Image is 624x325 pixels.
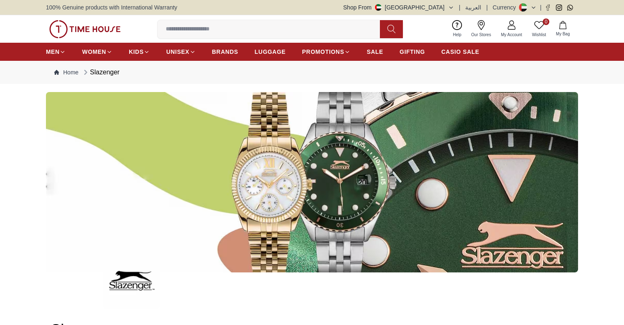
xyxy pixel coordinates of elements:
a: MEN [46,44,66,59]
img: ... [103,252,160,309]
a: CASIO SALE [441,44,480,59]
a: SALE [367,44,383,59]
div: Slazenger [82,67,119,77]
span: SALE [367,48,383,56]
a: 0Wishlist [527,18,551,39]
span: 100% Genuine products with International Warranty [46,3,177,12]
span: | [486,3,488,12]
span: Our Stores [468,32,494,38]
span: Help [450,32,465,38]
span: WOMEN [82,48,106,56]
a: BRANDS [212,44,238,59]
a: Whatsapp [567,5,573,11]
span: UNISEX [166,48,189,56]
span: KIDS [129,48,144,56]
span: GIFTING [400,48,425,56]
button: My Bag [551,19,575,39]
a: Help [448,18,466,39]
span: Wishlist [529,32,549,38]
a: Facebook [545,5,551,11]
img: United Arab Emirates [375,4,382,11]
span: BRANDS [212,48,238,56]
div: Currency [493,3,519,12]
a: KIDS [129,44,150,59]
a: UNISEX [166,44,195,59]
img: ... [49,20,121,38]
a: Our Stores [466,18,496,39]
button: Shop From[GEOGRAPHIC_DATA] [343,3,454,12]
a: Home [54,68,78,76]
span: LUGGAGE [255,48,286,56]
span: | [540,3,542,12]
a: WOMEN [82,44,112,59]
span: MEN [46,48,59,56]
span: My Bag [553,31,573,37]
span: My Account [498,32,526,38]
a: PROMOTIONS [302,44,350,59]
span: | [459,3,461,12]
span: 0 [543,18,549,25]
a: LUGGAGE [255,44,286,59]
a: GIFTING [400,44,425,59]
a: Instagram [556,5,562,11]
span: PROMOTIONS [302,48,344,56]
img: ... [46,92,578,272]
span: CASIO SALE [441,48,480,56]
nav: Breadcrumb [46,61,578,84]
button: العربية [465,3,481,12]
